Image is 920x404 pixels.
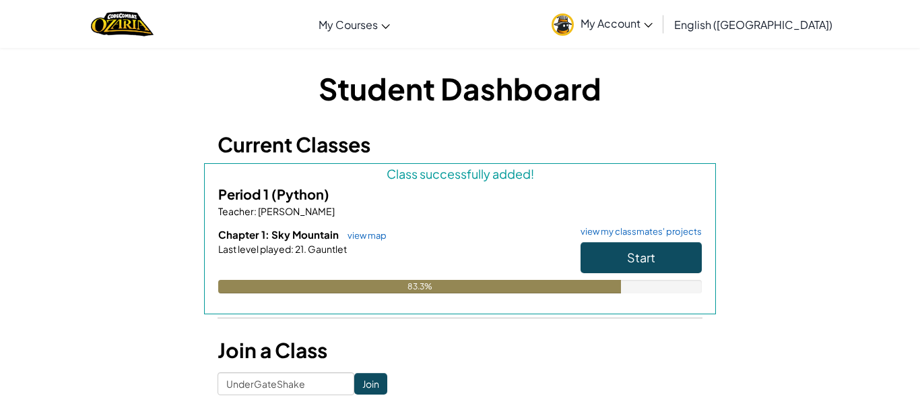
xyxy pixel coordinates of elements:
span: Teacher [218,205,254,217]
a: My Courses [312,6,397,42]
a: Ozaria by CodeCombat logo [91,10,154,38]
span: 21. [294,243,306,255]
span: Last level played [218,243,291,255]
div: Class successfully added! [218,164,702,183]
a: view my classmates' projects [574,227,702,236]
input: Join [354,373,387,395]
button: Start [581,242,702,273]
span: : [291,243,294,255]
span: Gauntlet [306,243,347,255]
span: My Courses [319,18,378,32]
input: <Enter Class Code> [218,372,354,395]
span: English ([GEOGRAPHIC_DATA]) [674,18,832,32]
img: Home [91,10,154,38]
img: avatar [552,13,574,36]
span: Chapter 1: Sky Mountain [218,228,341,241]
span: Period 1 [218,185,271,202]
h3: Current Classes [218,129,702,160]
div: 83.3% [218,280,621,293]
a: view map [341,230,387,241]
a: English ([GEOGRAPHIC_DATA]) [667,6,839,42]
h3: Join a Class [218,335,702,366]
span: Start [627,250,655,265]
span: : [254,205,257,217]
span: (Python) [271,185,329,202]
span: My Account [581,16,653,30]
a: My Account [545,3,659,45]
h1: Student Dashboard [218,67,702,109]
span: [PERSON_NAME] [257,205,335,217]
